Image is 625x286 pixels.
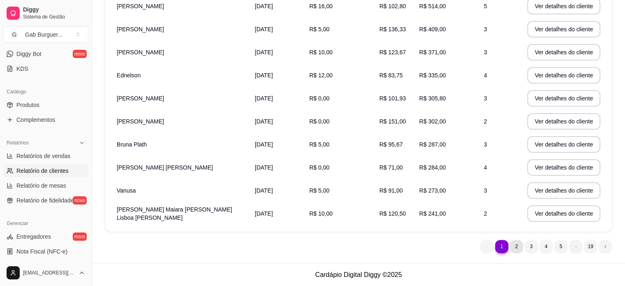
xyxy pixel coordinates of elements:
[255,95,273,102] span: [DATE]
[484,3,487,9] span: 5
[7,140,29,146] span: Relatórios
[3,149,88,163] a: Relatórios de vendas
[3,263,88,283] button: [EMAIL_ADDRESS][DOMAIN_NAME]
[16,116,55,124] span: Complementos
[379,210,406,217] span: R$ 120,50
[309,72,333,79] span: R$ 12,00
[16,196,74,205] span: Relatório de fidelidade
[484,210,487,217] span: 2
[419,3,446,9] span: R$ 514,00
[419,210,446,217] span: R$ 241,00
[527,182,600,199] button: Ver detalhes do cliente
[419,118,446,125] span: R$ 302,00
[527,67,600,84] button: Ver detalhes do cliente
[379,141,403,148] span: R$ 95,67
[527,159,600,176] button: Ver detalhes do cliente
[117,26,164,33] span: [PERSON_NAME]
[379,72,403,79] span: R$ 83,75
[484,72,487,79] span: 4
[419,187,446,194] span: R$ 273,00
[379,95,406,102] span: R$ 101,93
[309,118,330,125] span: R$ 0,00
[117,49,164,56] span: [PERSON_NAME]
[540,240,553,253] li: pagination item 4
[3,194,88,207] a: Relatório de fidelidadenovo
[255,26,273,33] span: [DATE]
[117,141,147,148] span: Bruna Plath
[3,230,88,243] a: Entregadoresnovo
[117,72,141,79] span: Ednelson
[309,210,333,217] span: R$ 10,00
[255,72,273,79] span: [DATE]
[476,236,616,257] nav: pagination navigation
[419,141,446,148] span: R$ 287,00
[309,49,333,56] span: R$ 10,00
[379,118,406,125] span: R$ 151,00
[419,95,446,102] span: R$ 305,80
[117,3,164,9] span: [PERSON_NAME]
[569,240,582,253] li: dots element
[16,233,51,241] span: Entregadores
[309,95,330,102] span: R$ 0,00
[309,3,333,9] span: R$ 16,00
[25,30,62,39] div: Gab Burguer ...
[255,118,273,125] span: [DATE]
[484,95,487,102] span: 3
[255,210,273,217] span: [DATE]
[3,217,88,230] div: Gerenciar
[3,98,88,112] a: Produtos
[484,187,487,194] span: 3
[255,187,273,194] span: [DATE]
[599,240,612,253] li: next page button
[309,26,330,33] span: R$ 5,00
[525,240,538,253] li: pagination item 3
[379,3,406,9] span: R$ 102,80
[419,49,446,56] span: R$ 371,00
[527,136,600,153] button: Ver detalhes do cliente
[309,141,330,148] span: R$ 5,00
[309,187,330,194] span: R$ 5,00
[23,6,85,14] span: Diggy
[379,164,403,171] span: R$ 71,00
[419,26,446,33] span: R$ 409,00
[3,113,88,126] a: Complementos
[484,26,487,33] span: 3
[484,141,487,148] span: 3
[527,90,600,107] button: Ver detalhes do cliente
[527,44,600,60] button: Ver detalhes do cliente
[255,3,273,9] span: [DATE]
[117,187,136,194] span: Vanusa
[16,101,39,109] span: Produtos
[16,152,71,160] span: Relatórios de vendas
[23,14,85,20] span: Sistema de Gestão
[3,47,88,60] a: Diggy Botnovo
[527,205,600,222] button: Ver detalhes do cliente
[484,49,487,56] span: 3
[255,141,273,148] span: [DATE]
[554,240,567,253] li: pagination item 5
[117,118,164,125] span: [PERSON_NAME]
[16,181,66,190] span: Relatório de mesas
[255,49,273,56] span: [DATE]
[484,164,487,171] span: 4
[527,21,600,37] button: Ver detalhes do cliente
[117,164,213,171] span: [PERSON_NAME] [PERSON_NAME]
[10,30,18,39] span: G
[255,164,273,171] span: [DATE]
[117,206,232,221] span: [PERSON_NAME] Maiara [PERSON_NAME] Lisboa [PERSON_NAME]
[23,270,75,276] span: [EMAIL_ADDRESS][DOMAIN_NAME]
[16,247,67,256] span: Nota Fiscal (NFC-e)
[419,72,446,79] span: R$ 335,00
[117,95,164,102] span: [PERSON_NAME]
[3,26,88,43] button: Select a team
[484,118,487,125] span: 2
[16,65,28,73] span: KDS
[309,164,330,171] span: R$ 0,00
[379,49,406,56] span: R$ 123,67
[16,167,69,175] span: Relatório de clientes
[3,3,88,23] a: DiggySistema de Gestão
[379,26,406,33] span: R$ 136,33
[584,240,597,253] li: pagination item 19
[379,187,403,194] span: R$ 91,00
[3,85,88,98] div: Catálogo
